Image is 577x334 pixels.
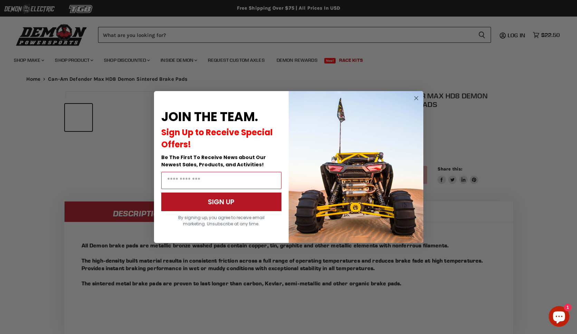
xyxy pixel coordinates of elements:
[161,108,258,126] span: JOIN THE TEAM.
[178,215,265,227] span: By signing up, you agree to receive email marketing. Unsubscribe at any time.
[161,127,273,150] span: Sign Up to Receive Special Offers!
[547,306,571,328] inbox-online-store-chat: Shopify online store chat
[161,154,266,168] span: Be The First To Receive News about Our Newest Sales, Products, and Activities!
[412,94,421,102] button: Close dialog
[161,193,281,211] button: SIGN UP
[289,91,423,243] img: a9095488-b6e7-41ba-879d-588abfab540b.jpeg
[161,172,281,189] input: Email Address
